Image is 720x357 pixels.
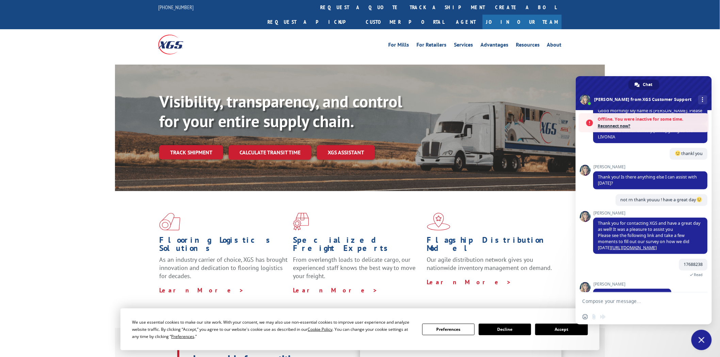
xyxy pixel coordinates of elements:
span: 17688238 [684,261,703,267]
a: Agent [449,15,482,29]
h1: Specialized Freight Experts [293,236,422,256]
button: Decline [479,324,531,335]
span: Insert an emoji [583,314,588,320]
a: About [547,42,562,50]
a: Resources [516,42,540,50]
div: We use essential cookies to make our site work. With your consent, we may also use non-essential ... [132,319,414,340]
a: Calculate transit time [229,145,311,160]
span: Reconnect now? [598,123,705,130]
span: 17688238 is out for delivery [DATE] [598,291,667,297]
span: thankl you [675,151,703,156]
h1: Flooring Logistics Solutions [159,236,288,256]
div: Cookie Consent Prompt [120,308,600,350]
span: Preferences [171,334,194,339]
img: xgs-icon-total-supply-chain-intelligence-red [159,213,180,231]
a: [URL][DOMAIN_NAME] [611,245,657,251]
a: Track shipment [159,145,223,159]
a: For Mills [388,42,409,50]
span: As an industry carrier of choice, XGS has brought innovation and dedication to flooring logistics... [159,256,288,280]
div: More channels [698,95,707,104]
a: XGS ASSISTANT [317,145,375,160]
img: xgs-icon-focused-on-flooring-red [293,213,309,231]
a: Learn More > [427,278,512,286]
b: Visibility, transparency, and control for your entire supply chain. [159,91,402,132]
h1: Flagship Distribution Model [427,236,556,256]
a: For Retailers [416,42,446,50]
a: Advantages [480,42,508,50]
span: [PERSON_NAME] [593,211,708,216]
span: Chat [643,80,653,90]
a: Join Our Team [482,15,562,29]
span: not rn thank youuu ! have a great day [621,197,703,203]
span: [PERSON_NAME] [593,282,672,287]
button: Preferences [422,324,475,335]
span: [PERSON_NAME] [593,165,708,169]
a: [PHONE_NUMBER] [158,4,194,11]
a: Request a pickup [262,15,361,29]
span: Offline. You were inactive for some time. [598,116,705,123]
span: Our agile distribution network gives you nationwide inventory management on demand. [427,256,552,272]
span: Thank you! Is there anything else I can assist with [DATE]? [598,174,697,186]
a: Customer Portal [361,15,449,29]
p: From overlength loads to delicate cargo, our experienced staff knows the best way to move your fr... [293,256,422,286]
span: Read [694,272,703,277]
a: Learn More > [293,286,378,294]
span: Thank you for contacting XGS and have a great day as well! It was a pleasure to assist you Please... [598,220,701,251]
span: 17688084 is out for delivery [DATE] going to CFI LIVONIA [598,128,693,140]
textarea: Compose your message... [583,298,690,304]
div: Chat [628,80,659,90]
span: Cookie Policy [308,326,332,332]
a: Learn More > [159,286,244,294]
button: Accept [535,324,588,335]
a: Services [454,42,473,50]
img: xgs-icon-flagship-distribution-model-red [427,213,451,231]
div: Close chat [691,330,712,350]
